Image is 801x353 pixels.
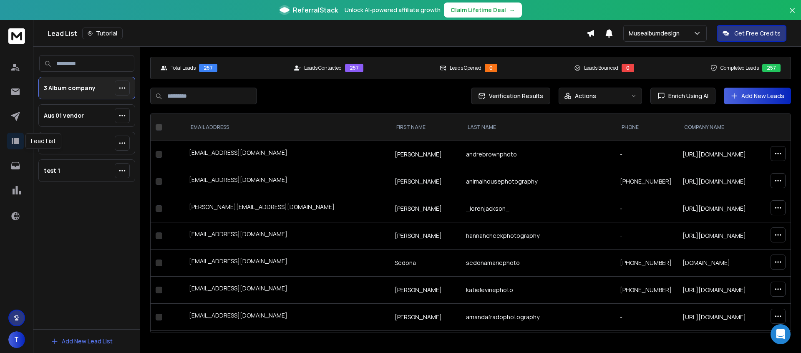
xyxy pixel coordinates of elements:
div: 257 [345,64,363,72]
p: Musealbumdesign [629,29,683,38]
p: 3 Album company [44,84,96,92]
td: [PHONE_NUMBER] [615,168,678,195]
span: Enrich Using AI [665,92,708,100]
th: Company Name [678,114,751,141]
button: T [8,331,25,348]
td: [URL][DOMAIN_NAME] [678,277,751,304]
td: [DOMAIN_NAME] [678,250,751,277]
div: 0 [622,64,634,72]
p: Leads Contacted [304,65,342,71]
a: Add New Leads [730,92,784,100]
div: [PERSON_NAME][EMAIL_ADDRESS][DOMAIN_NAME] [189,203,385,214]
button: Add New Lead List [44,333,119,350]
p: Leads Bounced [584,65,618,71]
button: Enrich Using AI [650,88,715,104]
span: Verification Results [486,92,543,100]
div: 0 [485,64,497,72]
div: Lead List [48,28,587,39]
p: Leads Opened [450,65,481,71]
th: LAST NAME [461,114,615,141]
td: [PERSON_NAME] [390,304,461,331]
div: 257 [762,64,781,72]
td: [URL][DOMAIN_NAME] [678,141,751,168]
p: test 1 [44,166,60,175]
td: [PHONE_NUMBER] [615,250,678,277]
button: Get Free Credits [717,25,786,42]
td: - [615,141,678,168]
td: hannahcheekphotography [461,222,615,250]
span: ReferralStack [293,5,338,15]
div: Lead List [25,133,61,149]
p: Unlock AI-powered affiliate growth [345,6,441,14]
td: [PERSON_NAME] [390,222,461,250]
span: → [509,6,515,14]
div: [EMAIL_ADDRESS][DOMAIN_NAME] [189,176,385,187]
td: [PERSON_NAME] [390,168,461,195]
p: Get Free Credits [734,29,781,38]
button: Verification Results [471,88,550,104]
div: [EMAIL_ADDRESS][DOMAIN_NAME] [189,284,385,296]
div: 257 [199,64,217,72]
th: Phone [615,114,678,141]
td: amandafradophotography [461,304,615,331]
p: Aus 01 vendor [44,111,84,120]
td: [PHONE_NUMBER] [615,277,678,304]
div: [EMAIL_ADDRESS][DOMAIN_NAME] [189,149,385,160]
td: [URL][DOMAIN_NAME] [678,222,751,250]
p: Completed Leads [720,65,759,71]
p: Total Leads [171,65,196,71]
td: [URL][DOMAIN_NAME] [678,304,751,331]
button: Claim Lifetime Deal→ [444,3,522,18]
th: FIRST NAME [390,114,461,141]
td: [PERSON_NAME] [390,195,461,222]
div: [EMAIL_ADDRESS][DOMAIN_NAME] [189,230,385,242]
div: Open Intercom Messenger [771,324,791,344]
button: Tutorial [82,28,123,39]
td: [PERSON_NAME] [390,277,461,304]
td: animalhousephotography [461,168,615,195]
td: - [615,195,678,222]
td: andrebrownphoto [461,141,615,168]
th: EMAIL ADDRESS [184,114,390,141]
button: Add New Leads [724,88,791,104]
td: Sedona [390,250,461,277]
div: [EMAIL_ADDRESS][DOMAIN_NAME] [189,311,385,323]
td: [PERSON_NAME] [390,141,461,168]
td: katielevinephoto [461,277,615,304]
p: Actions [575,92,596,100]
td: [URL][DOMAIN_NAME] [678,168,751,195]
div: [EMAIL_ADDRESS][DOMAIN_NAME] [189,257,385,269]
td: _lorenjackson_ [461,195,615,222]
td: sedonamariephoto [461,250,615,277]
td: - [615,222,678,250]
td: [URL][DOMAIN_NAME] [678,195,751,222]
button: Close banner [787,5,798,25]
td: - [615,304,678,331]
